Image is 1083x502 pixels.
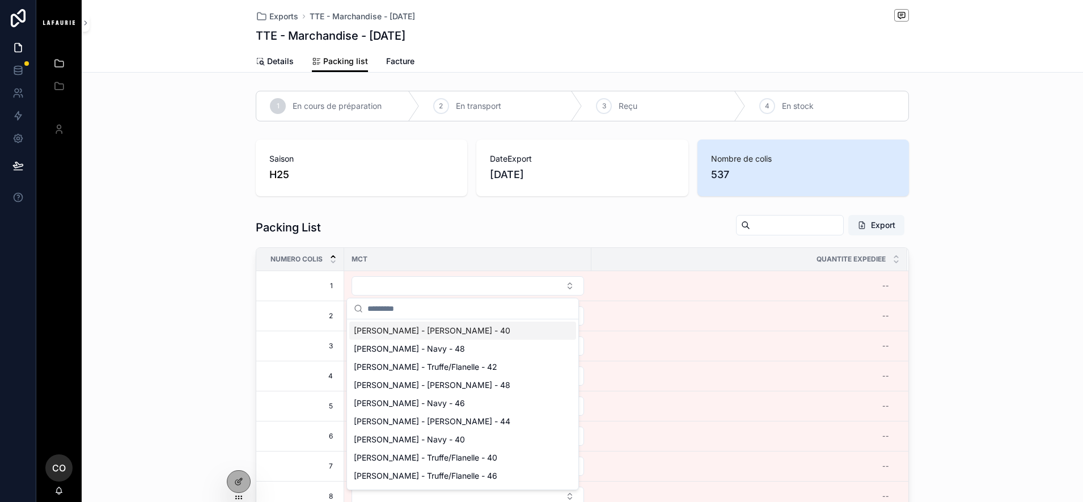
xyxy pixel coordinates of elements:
[782,100,814,112] span: En stock
[43,20,75,26] img: App logo
[36,45,82,154] div: scrollable content
[882,341,889,351] div: --
[274,311,333,320] span: 2
[269,11,298,22] span: Exports
[882,432,889,441] div: --
[312,51,368,73] a: Packing list
[267,56,294,67] span: Details
[270,337,337,355] a: 3
[882,492,889,501] div: --
[354,488,465,500] span: [PERSON_NAME] - Navy - 44
[352,255,367,264] span: MCT
[848,215,904,235] button: Export
[274,372,333,381] span: 4
[270,457,337,475] a: 7
[882,462,889,471] div: --
[765,102,769,111] span: 4
[347,319,578,490] div: Suggestions
[439,102,443,111] span: 2
[386,51,414,74] a: Facture
[592,367,894,385] a: --
[882,372,889,381] div: --
[293,100,382,112] span: En cours de préparation
[354,470,497,482] span: [PERSON_NAME] - Truffe/Flanelle - 46
[386,56,414,67] span: Facture
[490,153,674,164] span: DateExport
[619,100,637,112] span: Reçu
[354,361,497,373] span: [PERSON_NAME] - Truffe/Flanelle - 42
[277,102,280,111] span: 1
[592,427,894,445] a: --
[817,255,886,264] span: Quantite expediee
[592,397,894,415] a: --
[592,307,894,325] a: --
[310,11,415,22] a: TTE - Marchandise - [DATE]
[882,311,889,320] div: --
[274,402,333,411] span: 5
[256,11,298,22] a: Exports
[274,341,333,351] span: 3
[256,51,294,74] a: Details
[354,452,497,463] span: [PERSON_NAME] - Truffe/Flanelle - 40
[602,102,606,111] span: 3
[270,277,337,295] a: 1
[592,337,894,355] a: --
[52,461,66,475] span: CO
[354,325,510,336] span: [PERSON_NAME] - [PERSON_NAME] - 40
[354,398,465,409] span: [PERSON_NAME] - Navy - 46
[711,153,895,164] span: Nombre de colis
[270,307,337,325] a: 2
[274,281,333,290] span: 1
[256,28,405,44] h1: TTE - Marchandise - [DATE]
[456,100,501,112] span: En transport
[274,432,333,441] span: 6
[256,220,321,235] h1: Packing List
[354,434,465,445] span: [PERSON_NAME] - Navy - 40
[354,416,510,427] span: [PERSON_NAME] - [PERSON_NAME] - 44
[270,397,337,415] a: 5
[270,255,323,264] span: Numero colis
[882,402,889,411] div: --
[352,276,584,296] button: Select Button
[323,56,368,67] span: Packing list
[269,167,289,183] a: H25
[711,167,895,183] span: 537
[270,367,337,385] a: 4
[351,276,585,296] a: Select Button
[354,343,465,355] span: [PERSON_NAME] - Navy - 48
[882,281,889,290] div: --
[274,462,333,471] span: 7
[592,277,894,295] a: --
[592,457,894,475] a: --
[490,167,674,183] span: [DATE]
[354,379,510,391] span: [PERSON_NAME] - [PERSON_NAME] - 48
[269,153,454,164] span: Saison
[274,492,333,501] span: 8
[270,427,337,445] a: 6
